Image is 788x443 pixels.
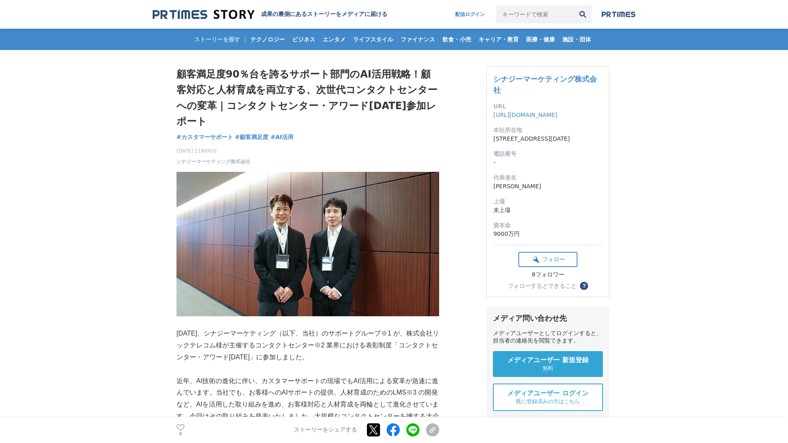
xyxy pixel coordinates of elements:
[475,29,522,50] a: キャリア・教育
[247,29,288,50] a: テクノロジー
[247,36,288,43] span: テクノロジー
[493,126,602,135] dt: 本社所在地
[493,313,603,323] div: メディア問い合わせ先
[493,174,602,182] dt: 代表者名
[493,150,602,158] dt: 電話番号
[350,29,396,50] a: ライフスタイル
[543,365,553,372] span: 無料
[493,197,602,206] dt: 上場
[153,9,387,20] a: 成果の裏側にあるストーリーをメディアに届ける 成果の裏側にあるストーリーをメディアに届ける
[261,11,387,18] h2: 成果の裏側にあるストーリーをメディアに届ける
[176,66,439,130] h1: 顧客満足度90％台を誇るサポート部門のAI活用戦略！顧客対応と人材育成を両立する、次世代コンタクトセンターへの変革｜コンタクトセンター・アワード[DATE]参加レポート
[447,5,493,23] a: 配信ログイン
[235,133,269,142] a: #顧客満足度
[493,221,602,230] dt: 資本金
[574,5,592,23] button: 検索
[397,36,438,43] span: ファイナンス
[176,172,439,316] img: thumbnail_5cdf5710-a03e-11f0-b609-bf1ae81af276.jpg
[397,29,438,50] a: ファイナンス
[493,351,603,377] a: メディアユーザー 新規登録 無料
[176,158,250,165] a: シナジーマーケティング株式会社
[289,36,318,43] span: ビジネス
[289,29,318,50] a: ビジネス
[439,36,474,43] span: 飲食・小売
[602,11,635,18] img: prtimes
[176,133,233,142] a: #カスタマーサポート
[493,75,597,94] a: シナジーマーケティング株式会社
[176,133,233,141] span: #カスタマーサポート
[319,29,349,50] a: エンタメ
[559,36,594,43] span: 施設・団体
[559,29,594,50] a: 施設・団体
[270,133,293,142] a: #AI活用
[294,427,357,434] p: ストーリーをシェアする
[493,102,602,111] dt: URL
[493,135,602,143] dd: [STREET_ADDRESS][DATE]
[350,36,396,43] span: ライフスタイル
[493,330,603,345] div: メディアユーザーとしてログインすると、担当者の連絡先を閲覧できます。
[508,283,577,289] div: フォローするとできること
[176,147,250,155] span: [DATE] 11時00分
[439,29,474,50] a: 飲食・小売
[507,356,589,365] span: メディアユーザー 新規登録
[235,133,269,141] span: #顧客満足度
[493,384,603,411] a: メディアユーザー ログイン 既に登録済みの方はこちら
[523,36,558,43] span: 医療・健康
[493,112,557,118] a: [URL][DOMAIN_NAME]
[581,283,587,289] span: ？
[270,133,293,141] span: #AI活用
[475,36,522,43] span: キャリア・教育
[176,328,439,363] p: [DATE]、シナジーマーケティング（以下、当社）のサポートグループ※1 が、株式会社リックテレコム様が主催するコンタクトセンター※2 業界における表彰制度「コンタクトセンター・アワード[DAT...
[518,271,577,279] div: 8フォロワー
[523,29,558,50] a: 医療・健康
[507,389,589,398] span: メディアユーザー ログイン
[153,9,254,20] img: 成果の裏側にあるストーリーをメディアに届ける
[516,398,580,405] span: 既に登録済みの方はこちら
[518,252,577,267] button: フォロー
[493,158,602,167] dd: -
[319,36,349,43] span: エンタメ
[496,5,574,23] input: キーワードで検索
[493,182,602,191] dd: [PERSON_NAME]
[176,432,185,436] p: 0
[580,282,588,290] button: ？
[493,206,602,215] dd: 未上場
[493,230,602,238] dd: 9000万円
